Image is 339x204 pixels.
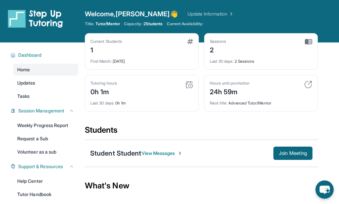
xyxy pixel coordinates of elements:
[13,146,78,158] a: Volunteer as a sub
[13,175,78,187] a: Help Center
[90,44,122,55] div: 1
[85,125,318,139] div: Students
[279,151,307,155] span: Join Meeting
[210,39,226,44] div: Sessions
[210,44,226,55] div: 2
[177,151,183,156] img: Chevron-Right
[210,81,250,86] div: Hours until promotion
[85,21,94,27] span: Title:
[210,55,312,64] div: 2 Sessions
[13,188,78,200] a: Tutor Handbook
[17,80,35,86] span: Updates
[90,81,117,86] div: Tutoring hours
[90,149,141,158] div: Student Student
[13,77,78,89] a: Updates
[187,39,193,44] img: card
[90,97,193,106] div: 0h 1m
[210,86,250,97] div: 24h 59m
[16,163,74,170] button: Support & Resources
[16,107,74,114] button: Session Management
[90,39,122,44] div: Current Students
[85,9,178,19] span: Welcome, [PERSON_NAME] 👋
[18,163,63,170] span: Support & Resources
[18,52,42,58] span: Dashboard
[8,9,63,28] img: logo
[85,171,318,200] div: What's New
[185,81,193,89] img: card
[227,11,234,17] img: Chevron Right
[188,11,234,17] a: Update Information
[210,59,234,64] span: Last 30 days :
[90,55,193,64] div: [DATE]
[13,133,78,145] a: Request a Sub
[18,107,64,114] span: Session Management
[17,66,30,73] span: Home
[90,86,117,97] div: 0h 1m
[304,81,312,89] img: card
[141,150,183,157] span: View Messages
[13,64,78,76] a: Home
[13,119,78,131] a: Weekly Progress Report
[315,180,334,199] button: chat-button
[16,52,74,58] button: Dashboard
[90,101,114,105] span: Last 30 days :
[210,101,228,105] span: Next title :
[167,21,203,27] span: Current Availability:
[90,59,112,64] span: First Match :
[124,21,142,27] span: Capacity:
[305,39,312,45] img: card
[13,90,78,102] a: Tasks
[95,21,120,27] span: Tutor/Mentor
[210,97,312,106] div: Advanced Tutor/Mentor
[143,21,163,27] span: 2 Students
[17,93,29,100] span: Tasks
[273,147,312,160] button: Join Meeting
